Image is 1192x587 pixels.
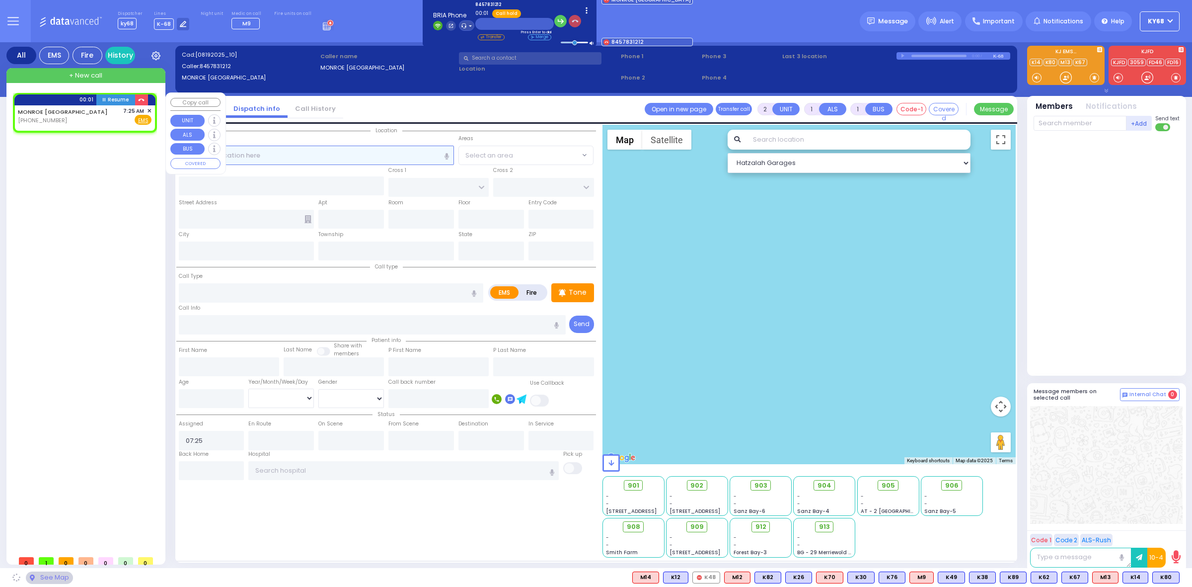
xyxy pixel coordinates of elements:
label: MONROE [GEOGRAPHIC_DATA] [320,64,456,72]
span: Internal Chat [1129,391,1166,398]
label: Location [459,65,617,73]
u: EMS [138,117,149,124]
img: message.svg [867,17,875,25]
button: ALS-Rush [1080,534,1113,546]
span: Phone 1 [621,52,698,61]
div: K30 [847,572,875,584]
div: K38 [969,572,996,584]
div: ALS [816,572,843,584]
div: BLS [938,572,965,584]
li: Merge [528,34,551,40]
span: - [797,500,800,507]
div: M13 [1092,572,1118,584]
div: BLS [879,572,905,584]
button: ALS [819,103,846,115]
a: MONROE [GEOGRAPHIC_DATA] [18,108,108,116]
button: Code 1 [1030,534,1052,546]
span: BRIA Phone [433,11,474,20]
button: UNIT [772,103,800,115]
div: BLS [663,572,688,584]
span: 0 [1168,390,1177,399]
label: Destination [458,420,488,428]
div: All [6,47,36,64]
a: Open this area in Google Maps (opens a new window) [605,451,638,464]
a: Call History [288,104,343,113]
span: members [334,350,359,357]
img: Logo [39,15,105,27]
label: Call Type [179,272,203,280]
span: 904 [818,481,831,491]
span: - [606,541,609,549]
label: First Name [179,346,207,354]
a: 8457831212 [601,38,693,46]
div: ALS [909,572,934,584]
span: - [924,493,927,500]
span: [STREET_ADDRESS] [670,549,720,556]
div: K70 [816,572,843,584]
span: 901 [628,481,639,491]
span: - [670,500,672,507]
button: Map camera controls [991,397,1011,417]
span: Message [878,16,908,26]
div: 00:01 [79,96,93,103]
label: Last 3 location [782,52,896,61]
label: Back Home [179,450,209,458]
span: - [734,534,737,541]
div: ALS [1092,572,1118,584]
span: + New call [69,71,102,81]
label: Medic on call [231,11,263,17]
span: Phone 2 [621,74,698,82]
label: Street Address [179,199,217,207]
label: State [458,231,472,239]
span: Alert [940,17,954,26]
input: Search hospital [248,461,559,480]
label: Call Info [179,304,200,312]
span: 0 [59,557,74,565]
span: Status [372,411,400,418]
label: Pick up [563,450,582,458]
label: Floor [458,199,470,207]
span: 8457831212 [200,62,231,70]
input: Search location here [179,146,454,165]
button: Transfer call [716,103,752,115]
span: 0 [98,557,113,565]
span: - [606,493,609,500]
div: M9 [909,572,934,584]
a: Dispatch info [226,104,288,113]
div: K67 [1061,572,1088,584]
span: - [861,500,864,507]
span: - [670,541,672,549]
div: BLS [847,572,875,584]
label: Assigned [179,420,203,428]
div: ALS [724,572,750,584]
span: 905 [882,481,895,491]
label: Areas [458,135,473,143]
label: ZIP [528,231,536,239]
label: Apt [318,199,327,207]
span: AT - 2 [GEOGRAPHIC_DATA] [861,507,934,515]
span: 7:25 AM [123,107,144,115]
label: Township [318,231,343,239]
small: 00:01 [475,9,488,17]
a: K67 [1073,59,1087,66]
label: P Last Name [493,346,526,354]
button: +Add [1126,116,1152,131]
button: UNIT [170,115,205,127]
span: Patient info [367,336,406,344]
small: Share with [334,342,362,349]
span: Select an area [465,151,513,161]
div: K76 [879,572,905,584]
span: 0 [118,557,133,565]
div: K89 [1000,572,1027,584]
span: - [924,500,927,507]
span: - [734,541,737,549]
a: K14 [1030,59,1043,66]
span: Other building occupants [304,215,311,223]
span: Phone 4 [702,74,779,82]
label: In Service [528,420,554,428]
div: ALS [632,572,659,584]
a: K80 [1043,59,1057,66]
button: Resume [96,94,135,105]
button: Message [974,103,1014,115]
img: red-radio-icon.svg [697,575,702,580]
